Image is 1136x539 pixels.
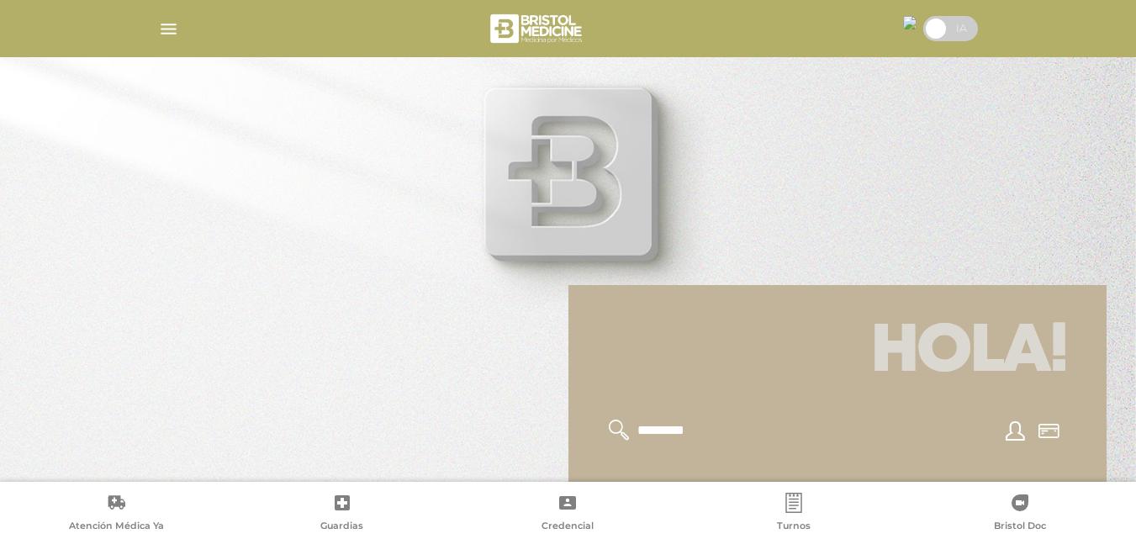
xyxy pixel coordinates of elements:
[320,520,363,535] span: Guardias
[542,520,594,535] span: Credencial
[903,16,917,29] img: 27046
[3,493,230,536] a: Atención Médica Ya
[455,493,681,536] a: Credencial
[777,520,811,535] span: Turnos
[158,18,179,40] img: Cober_menu-lines-white.svg
[230,493,456,536] a: Guardias
[589,305,1086,399] h1: Hola!
[906,493,1133,536] a: Bristol Doc
[994,520,1046,535] span: Bristol Doc
[69,520,164,535] span: Atención Médica Ya
[681,493,907,536] a: Turnos
[488,8,588,49] img: bristol-medicine-blanco.png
